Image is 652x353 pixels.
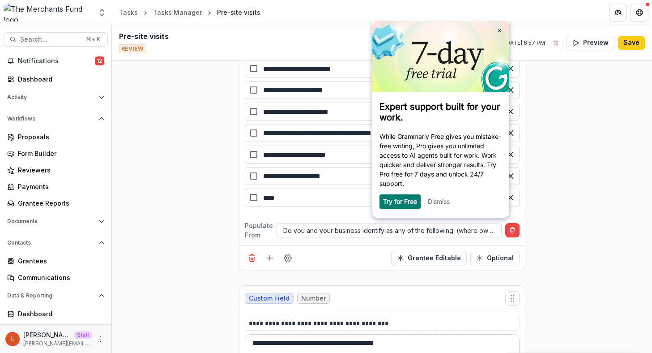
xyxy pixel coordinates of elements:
[7,218,95,224] span: Documents
[7,240,95,246] span: Contacts
[130,8,134,12] img: close_x_carbon.png
[505,291,520,306] button: Move field
[217,8,260,17] div: Pre-site visits
[4,254,108,268] a: Grantees
[11,336,14,342] div: Lucy
[153,8,202,17] div: Tasks Manager
[16,177,50,185] a: Try for Free
[245,251,259,265] button: Delete field
[4,90,108,104] button: Open Activity
[18,149,101,158] div: Form Builder
[4,236,108,250] button: Open Contacts
[18,57,95,65] span: Notifications
[4,4,92,22] img: The Merchants Fund logo
[23,330,71,340] p: [PERSON_NAME]
[96,4,108,22] button: Open entity switcher
[4,214,108,228] button: Open Documents
[7,94,95,100] span: Activity
[23,340,92,348] p: [PERSON_NAME][EMAIL_ADDRESS][DOMAIN_NAME]
[7,293,95,299] span: Data & Reporting
[18,165,101,175] div: Reviewers
[4,112,108,126] button: Open Workflows
[95,56,104,65] span: 12
[74,331,92,339] p: Staff
[609,4,627,22] button: Partners
[4,306,108,321] a: Dashboard
[4,146,108,161] a: Form Builder
[115,6,141,19] a: Tasks
[18,198,101,208] div: Grantee Reports
[149,6,205,19] a: Tasks Manager
[4,288,108,303] button: Open Data & Reporting
[18,273,101,282] div: Communications
[115,6,264,19] nav: breadcrumb
[470,251,520,265] button: Required
[245,221,273,240] p: Populate From
[631,4,648,22] button: Get Help
[391,251,467,265] button: Read Only Toggle
[119,8,138,17] div: Tasks
[20,36,81,43] span: Search...
[18,256,101,266] div: Grantees
[7,116,95,122] span: Workflows
[618,36,645,50] button: Save
[4,270,108,285] a: Communications
[4,72,108,86] a: Dashboard
[4,196,108,211] a: Grantee Reports
[549,36,563,50] button: Delete template
[18,132,101,142] div: Proposals
[95,334,106,344] button: More
[18,182,101,191] div: Payments
[18,309,101,319] div: Dashboard
[4,54,108,68] button: Notifications12
[301,295,326,302] span: Number
[4,163,108,177] a: Reviewers
[12,81,135,102] h3: Expert support built for your work.
[84,34,102,44] div: ⌘ + K
[4,179,108,194] a: Payments
[263,251,277,265] button: Add field
[281,251,295,265] button: Field Settings
[18,74,101,84] div: Dashboard
[4,32,108,47] button: Search...
[119,32,169,41] h2: Pre-site visits
[12,111,135,168] p: While Grammarly Free gives you mistake-free writing, Pro gives you unlimited access to AI agents ...
[60,177,82,185] a: Dismiss
[567,36,614,50] button: Preview
[119,44,145,53] span: REVIEW
[505,223,520,237] button: Delete condition
[4,129,108,144] a: Proposals
[4,323,108,338] a: Data Report
[249,295,290,302] span: Custom Field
